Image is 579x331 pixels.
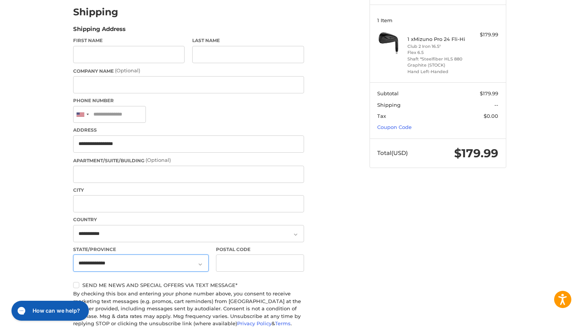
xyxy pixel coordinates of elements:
label: First Name [73,37,185,44]
li: Shaft *Steelfiber HLS 880 Graphite (STOCK) [407,56,466,68]
h3: 1 Item [377,17,498,23]
a: Privacy Policy [237,320,272,326]
div: By checking this box and entering your phone number above, you consent to receive marketing text ... [73,290,304,328]
label: Apartment/Suite/Building [73,157,304,164]
li: Club 2 Iron 16.5° [407,43,466,50]
label: Postal Code [216,246,304,253]
label: Country [73,216,304,223]
li: Hand Left-Handed [407,68,466,75]
label: State/Province [73,246,209,253]
li: Flex 6.5 [407,49,466,56]
small: (Optional) [115,67,140,73]
span: -- [494,102,498,108]
span: $0.00 [484,113,498,119]
span: Total (USD) [377,149,408,157]
label: Company Name [73,67,304,75]
span: Subtotal [377,90,399,96]
label: Phone Number [73,97,304,104]
legend: Shipping Address [73,25,126,37]
h2: Shipping [73,6,118,18]
iframe: Google Customer Reviews [516,310,579,331]
a: Terms [275,320,291,326]
span: $179.99 [454,146,498,160]
span: Tax [377,113,386,119]
label: City [73,187,304,194]
div: United States: +1 [74,106,91,123]
h4: 1 x Mizuno Pro 24 Fli-Hi [407,36,466,42]
small: (Optional) [146,157,171,163]
span: Shipping [377,102,401,108]
span: $179.99 [480,90,498,96]
a: Coupon Code [377,124,412,130]
div: $179.99 [468,31,498,39]
label: Send me news and special offers via text message* [73,282,304,288]
iframe: Gorgias live chat messenger [8,298,91,323]
label: Last Name [192,37,304,44]
label: Address [73,127,304,134]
